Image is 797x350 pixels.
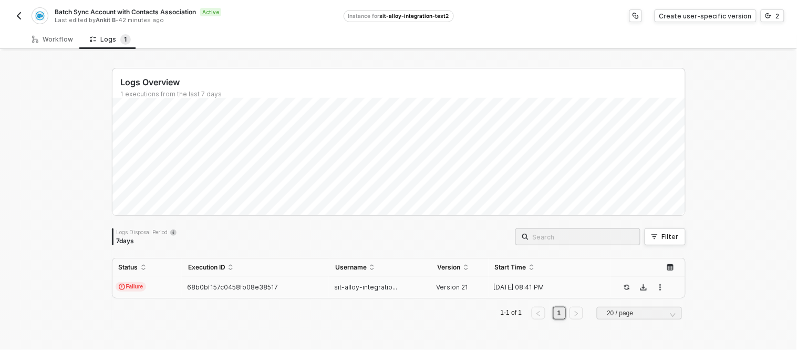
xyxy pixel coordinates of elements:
[776,12,780,21] div: 2
[182,258,329,277] th: Execution ID
[761,9,784,22] button: 2
[662,233,679,241] div: Filter
[530,307,547,319] li: Previous Page
[96,16,116,24] span: Ankit B
[55,16,343,24] div: Last edited by - 42 minutes ago
[32,35,73,44] div: Workflow
[438,263,461,272] span: Version
[329,258,431,277] th: Username
[200,8,221,16] span: Active
[431,258,489,277] th: Version
[535,311,542,317] span: left
[624,284,630,291] span: icon-success-page
[489,258,612,277] th: Start Time
[124,35,127,43] span: 1
[533,231,634,243] input: Search
[655,9,757,22] button: Create user-specific version
[554,307,564,319] a: 1
[659,12,752,21] div: Create user-specific version
[380,13,449,19] span: sit-alloy-integration-test2
[570,307,583,319] button: right
[13,9,25,22] button: back
[597,307,682,324] div: Page Size
[645,228,686,245] button: Filter
[640,284,647,291] span: icon-download
[437,283,469,291] span: Version 21
[15,12,23,20] img: back
[489,283,603,292] div: [DATE] 08:41 PM
[335,263,367,272] span: Username
[765,13,772,19] span: icon-versioning
[120,34,131,45] sup: 1
[499,307,524,319] li: 1-1 of 1
[532,307,545,319] button: left
[334,283,397,291] span: sit-alloy-integratio...
[55,7,196,16] span: Batch Sync Account with Contacts Association
[119,284,125,290] span: icon-exclamation
[116,282,147,292] span: Failure
[553,307,566,319] li: 1
[117,228,177,236] div: Logs Disposal Period
[607,305,676,321] span: 20 / page
[90,34,131,45] div: Logs
[121,77,685,88] div: Logs Overview
[348,13,380,19] span: Instance for
[568,307,585,319] li: Next Page
[573,311,579,317] span: right
[35,11,44,21] img: integration-icon
[117,237,177,245] div: 7 days
[121,90,685,98] div: 1 executions from the last 7 days
[112,258,182,277] th: Status
[119,263,138,272] span: Status
[603,307,676,319] input: Page Size
[667,264,674,271] span: icon-table
[188,263,225,272] span: Execution ID
[495,263,526,272] span: Start Time
[187,283,278,291] span: 68b0bf157c0458fb08e38517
